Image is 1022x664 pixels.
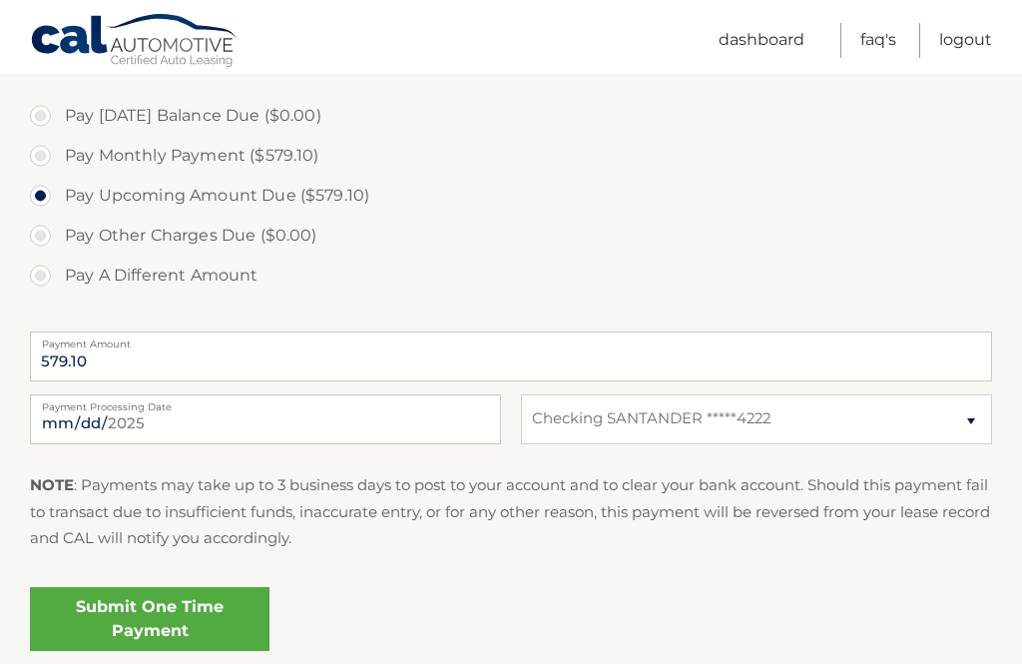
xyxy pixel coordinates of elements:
a: FAQ's [860,23,896,58]
input: Payment Amount [30,332,992,381]
input: Payment Date [30,394,501,444]
a: Submit One Time Payment [30,587,269,651]
strong: NOTE [30,475,74,494]
p: : Payments may take up to 3 business days to post to your account and to clear your bank account.... [30,472,992,551]
a: Dashboard [719,23,804,58]
a: Logout [939,23,992,58]
label: Payment Processing Date [30,394,501,410]
a: Cal Automotive [30,13,240,71]
label: Pay Monthly Payment ($579.10) [30,136,992,176]
label: Pay [DATE] Balance Due ($0.00) [30,96,992,136]
label: Pay Upcoming Amount Due ($579.10) [30,176,992,216]
label: Pay A Different Amount [30,256,992,296]
label: Pay Other Charges Due ($0.00) [30,216,992,256]
label: Payment Amount [30,332,992,347]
